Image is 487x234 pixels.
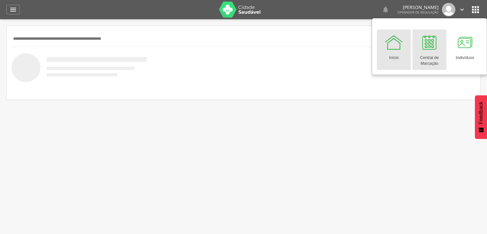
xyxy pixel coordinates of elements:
i:  [470,4,481,15]
i:  [9,6,17,13]
span: Operador de regulação [397,10,439,14]
i:  [382,6,389,13]
i:  [459,6,466,13]
span: Feedback [478,102,484,124]
a:  [382,3,389,16]
a: Central de Marcação [412,29,446,70]
a:  [6,5,20,14]
a:  [459,3,466,16]
p: [PERSON_NAME] [397,5,439,10]
a: Indivíduos [448,29,482,70]
button: Feedback - Mostrar pesquisa [475,95,487,139]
